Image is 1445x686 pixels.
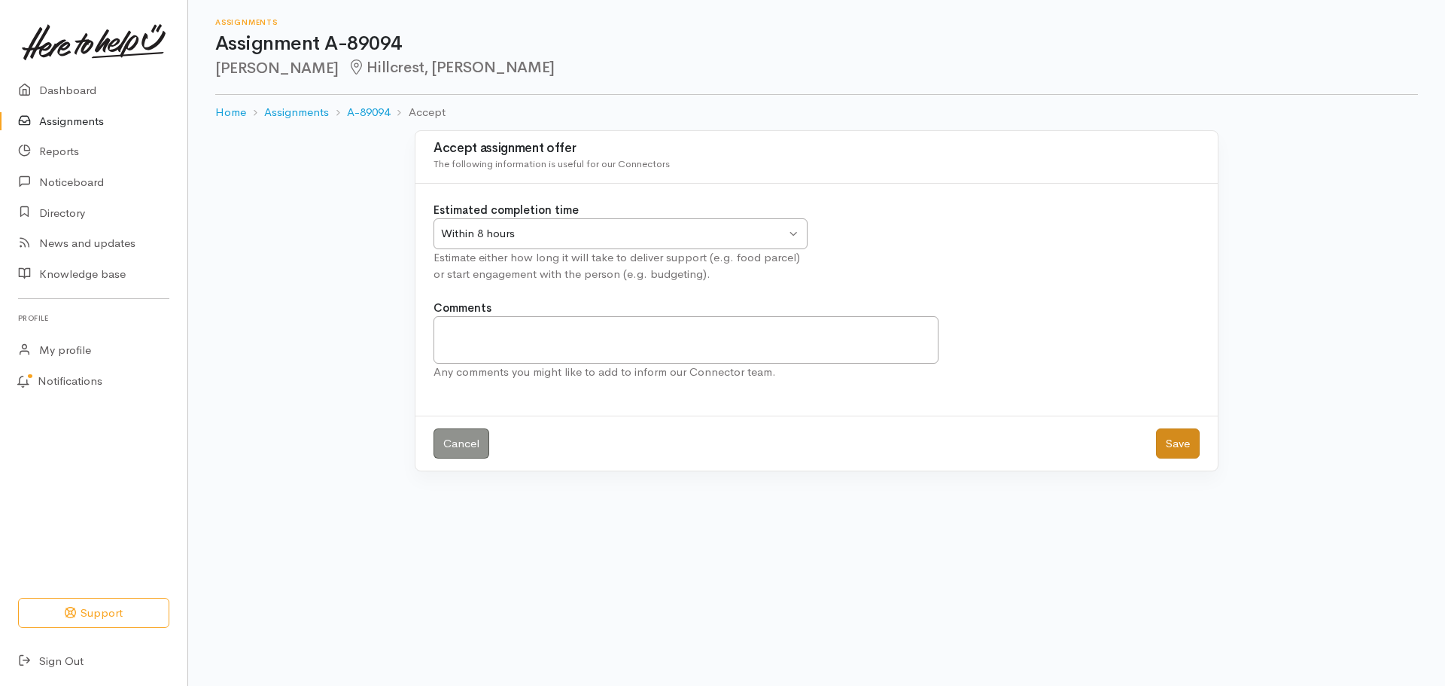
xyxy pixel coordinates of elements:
[215,33,1418,55] h1: Assignment A-89094
[347,104,390,121] a: A-89094
[264,104,329,121] a: Assignments
[433,364,938,381] div: Any comments you might like to add to inform our Connector team.
[215,104,246,121] a: Home
[215,95,1418,130] nav: breadcrumb
[348,58,555,77] span: Hillcrest, [PERSON_NAME]
[18,308,169,328] h6: Profile
[433,157,670,170] span: The following information is useful for our Connectors
[441,225,786,242] div: Within 8 hours
[390,104,445,121] li: Accept
[433,142,1200,156] h3: Accept assignment offer
[433,249,808,283] div: Estimate either how long it will take to deliver support (e.g. food parcel) or start engagement w...
[433,202,579,219] label: Estimated completion time
[215,18,1418,26] h6: Assignments
[433,428,489,459] a: Cancel
[215,59,1418,77] h2: [PERSON_NAME]
[1156,428,1200,459] button: Save
[18,598,169,629] button: Support
[433,300,491,317] label: Comments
